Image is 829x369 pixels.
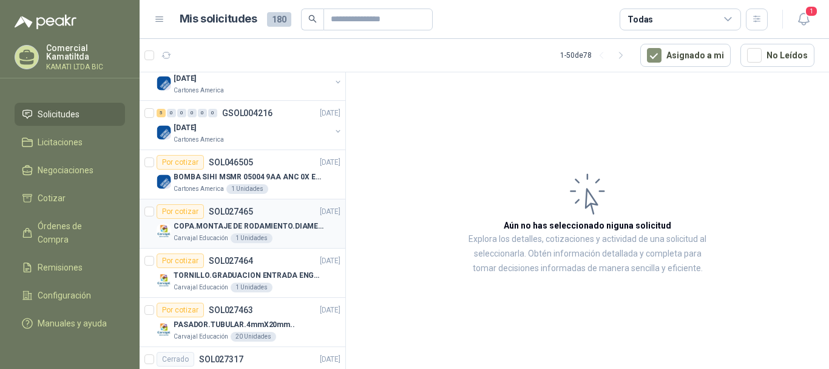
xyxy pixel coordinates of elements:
p: [DATE] [174,122,196,134]
span: search [308,15,317,23]
span: Órdenes de Compra [38,219,113,246]
span: Negociaciones [38,164,93,177]
span: Licitaciones [38,136,83,149]
div: 0 [167,109,176,117]
p: SOL046505 [209,158,253,167]
div: Cerrado [157,352,194,367]
p: GSOL004216 [222,109,272,117]
p: [DATE] [320,108,340,119]
button: Asignado a mi [640,44,731,67]
a: Solicitudes [15,103,125,126]
div: 1 Unidades [231,233,272,243]
div: Todas [628,13,653,26]
img: Company Logo [157,273,171,288]
button: No Leídos [740,44,814,67]
a: Negociaciones [15,159,125,182]
p: [DATE] [320,354,340,365]
img: Company Logo [157,125,171,140]
a: Por cotizarSOL027465[DATE] Company LogoCOPA.MONTAJE DE RODAMIENTO.DIAMETRO 55.26-VARI-0975.TALLER... [140,199,345,249]
h3: Aún no has seleccionado niguna solicitud [504,219,671,232]
p: PASADOR.TUBULAR.4mmX20mm.. [174,319,295,331]
p: Cartones America [174,184,224,194]
div: 5 [157,109,166,117]
img: Company Logo [157,76,171,91]
p: SOL027464 [209,257,253,265]
p: [DATE] [320,206,340,218]
p: [DATE] [174,73,196,84]
div: Por cotizar [157,303,204,317]
a: Por cotizarSOL046505[DATE] Company LogoBOMBA SIHI MSMR 05004 9AA ANC 0X EAB (Solo la bomba)Carton... [140,150,345,199]
p: Carvajal Educación [174,283,228,292]
img: Company Logo [157,174,171,189]
p: SOL027463 [209,306,253,314]
span: Configuración [38,289,91,302]
h1: Mis solicitudes [180,10,257,28]
div: Por cotizar [157,155,204,170]
button: 1 [793,9,814,30]
p: [DATE] [320,255,340,267]
p: SOL027465 [209,207,253,216]
p: Carvajal Educación [174,233,228,243]
a: Por cotizarSOL027463[DATE] Company LogoPASADOR.TUBULAR.4mmX20mm..Carvajal Educación20 Unidades [140,298,345,347]
span: 180 [267,12,291,27]
p: SOL027317 [199,355,243,364]
span: Remisiones [38,261,83,274]
p: COPA.MONTAJE DE RODAMIENTO.DIAMETRO 55.26-VARI-0975.TALLER [174,221,325,232]
span: Manuales y ayuda [38,317,107,330]
p: [DATE] [320,157,340,168]
a: Configuración [15,284,125,307]
p: Explora los detalles, cotizaciones y actividad de una solicitud al seleccionarla. Obtén informaci... [467,232,708,276]
div: Por cotizar [157,253,204,268]
a: Remisiones [15,256,125,279]
a: 5 0 0 0 0 0 GSOL004216[DATE] Company Logo[DATE]Cartones America [157,106,343,145]
span: 1 [805,5,818,17]
div: 0 [177,109,186,117]
div: 20 Unidades [231,332,276,342]
span: Solicitudes [38,108,80,121]
div: 0 [198,109,207,117]
p: Cartones America [174,135,224,145]
p: Carvajal Educación [174,332,228,342]
p: Comercial Kamatiltda [46,44,125,61]
p: Cartones America [174,86,224,95]
span: Cotizar [38,191,66,205]
div: 1 Unidades [231,283,272,292]
a: Cotizar [15,187,125,210]
div: 0 [188,109,197,117]
div: 1 Unidades [226,184,268,194]
img: Company Logo [157,322,171,337]
a: Licitaciones [15,131,125,154]
a: Por cotizarSOL027464[DATE] Company LogoTORNILLO.GRADUACION ENTRADA ENGOMADO..[PHONE_NUMBER].EMPOR... [140,249,345,298]
p: [DATE] [320,305,340,316]
img: Company Logo [157,224,171,238]
div: 0 [208,109,217,117]
div: 1 - 50 de 78 [560,46,631,65]
div: Por cotizar [157,204,204,219]
p: BOMBA SIHI MSMR 05004 9AA ANC 0X EAB (Solo la bomba) [174,171,325,183]
p: KAMATI LTDA BIC [46,63,125,71]
a: Órdenes de Compra [15,215,125,251]
p: TORNILLO.GRADUACION ENTRADA ENGOMADO..[PHONE_NUMBER].EMPORTALADORA [174,270,325,281]
a: Manuales y ayuda [15,312,125,335]
a: 6 0 0 0 0 0 GSOL004241[DATE] Company Logo[DATE]Cartones America [157,57,343,95]
img: Logo peakr [15,15,76,29]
